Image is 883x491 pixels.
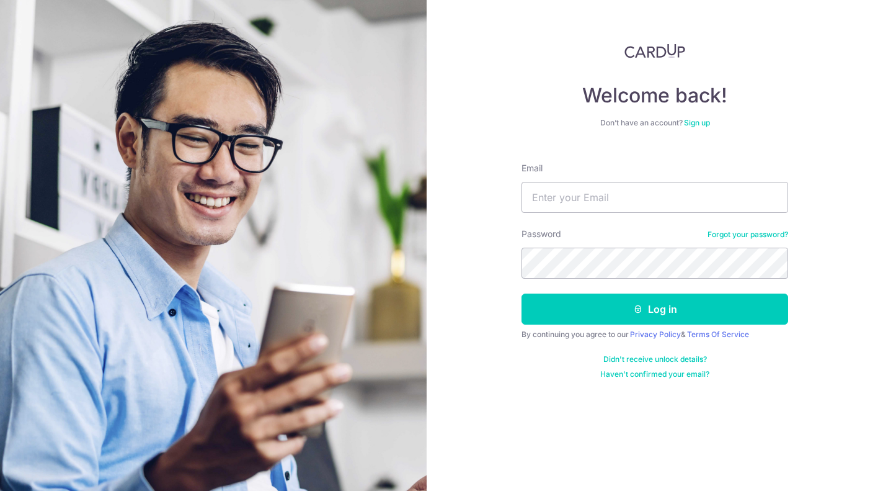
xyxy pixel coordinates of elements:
a: Sign up [684,118,710,127]
div: By continuing you agree to our & [521,330,788,340]
a: Privacy Policy [630,330,681,339]
label: Password [521,228,561,240]
a: Didn't receive unlock details? [603,354,707,364]
img: CardUp Logo [624,43,685,58]
input: Enter your Email [521,182,788,213]
label: Email [521,162,543,174]
div: Don’t have an account? [521,118,788,128]
button: Log in [521,294,788,325]
a: Terms Of Service [687,330,749,339]
h4: Welcome back! [521,83,788,108]
a: Haven't confirmed your email? [600,369,709,379]
a: Forgot your password? [708,230,788,240]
